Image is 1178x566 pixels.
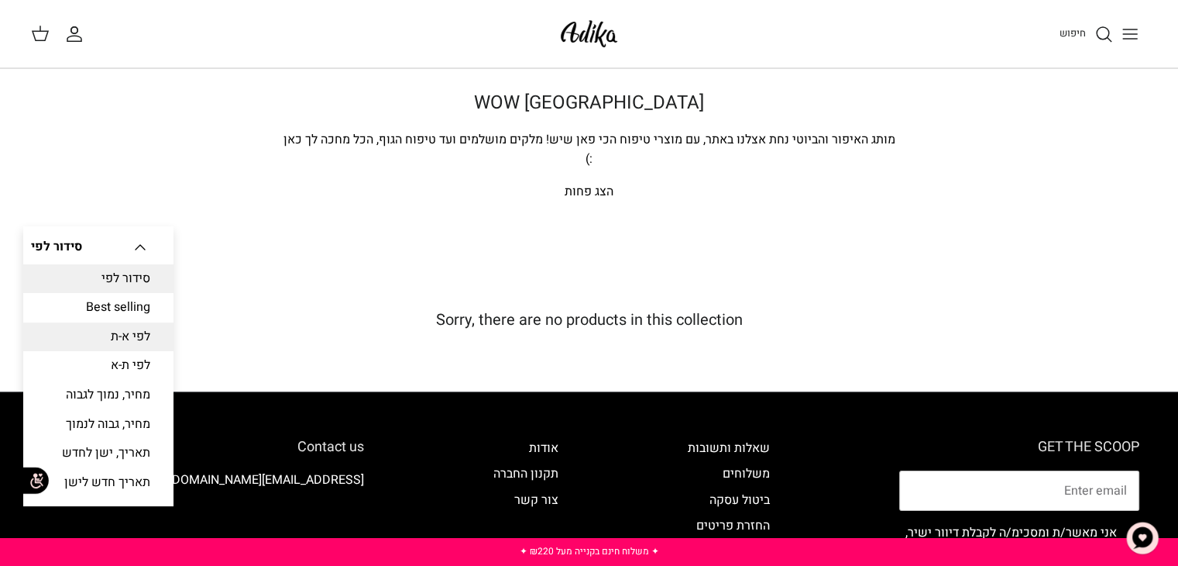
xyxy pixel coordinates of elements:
a: צור קשר [514,491,558,509]
button: Toggle menu [1113,17,1147,51]
a: משלוחים [723,464,770,483]
a: תאריך, ישן לחדש [23,439,173,468]
img: Adika IL [321,514,364,534]
span: סידור לפי [31,237,82,256]
a: סידור לפי [23,264,173,294]
h5: Sorry, there are no products in this collection [31,311,1147,330]
a: חיפוש [1060,25,1113,43]
a: לפי ת-א [23,351,173,381]
p: הצג פחות [47,182,1132,202]
h1: WOW [GEOGRAPHIC_DATA] [47,92,1132,115]
div: מותג האיפור והביוטי נחת אצלנו באתר, עם מוצרי טיפוח הכי פאן שיש! מלקים מושלמים ועד טיפוח הגוף, הכל... [280,130,899,170]
img: accessibility_icon02.svg [12,459,54,502]
a: תקנון החברה [493,464,558,483]
h6: Contact us [39,439,364,456]
img: Adika IL [556,16,622,52]
button: סידור לפי [31,230,149,264]
input: Email [899,471,1139,511]
h6: GET THE SCOOP [899,439,1139,456]
span: חיפוש [1060,26,1086,40]
a: ✦ משלוח חינם בקנייה מעל ₪220 ✦ [519,544,658,558]
button: צ'אט [1119,515,1166,561]
a: מחיר, גבוה לנמוך [23,410,173,440]
a: [EMAIL_ADDRESS][DOMAIN_NAME] [169,471,364,489]
a: אודות [529,439,558,457]
a: לפי א-ת [23,323,173,352]
a: החזרת פריטים [696,516,770,535]
a: תאריך חדש לישן [23,468,173,498]
a: מחיר, נמוך לגבוה [23,381,173,410]
a: שאלות ותשובות [688,439,770,457]
a: החשבון שלי [65,25,90,43]
a: Best selling [23,293,173,323]
a: ביטול עסקה [709,491,770,509]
